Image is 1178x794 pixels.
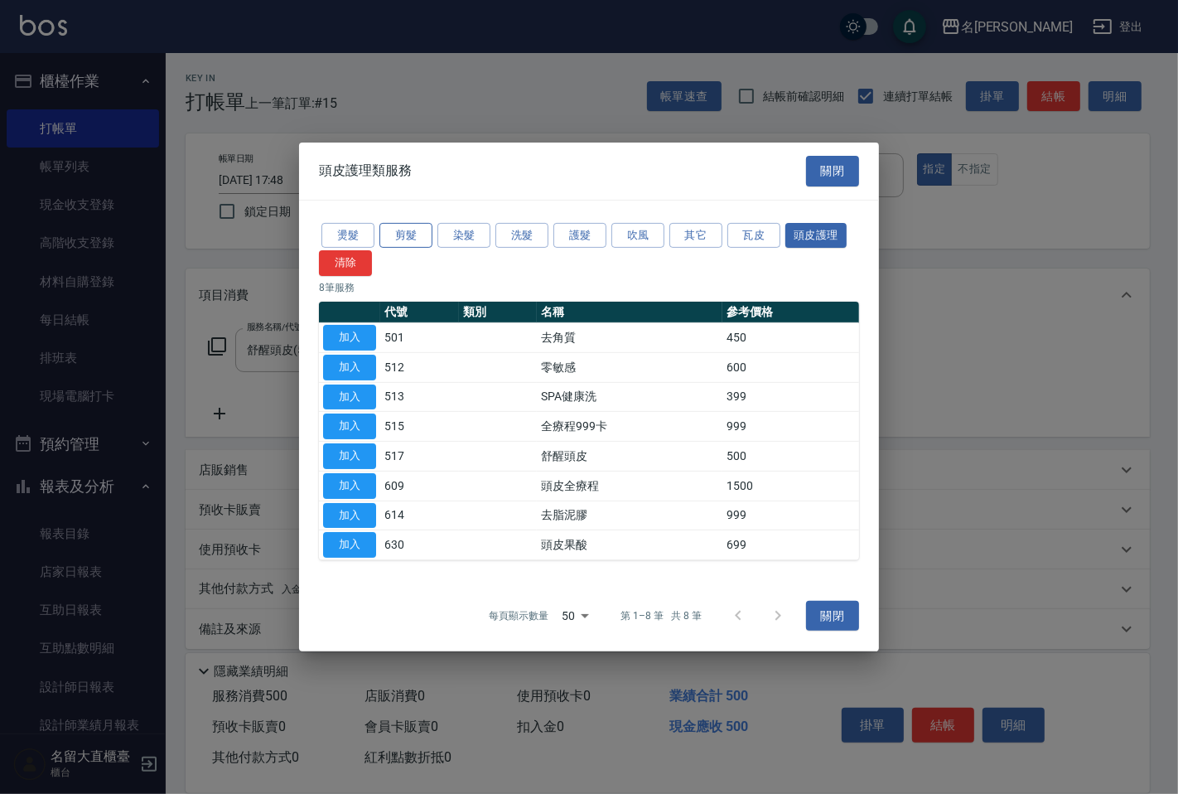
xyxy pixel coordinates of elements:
[380,501,459,530] td: 614
[722,471,859,501] td: 1500
[722,530,859,560] td: 699
[727,222,780,248] button: 瓦皮
[722,352,859,382] td: 600
[380,471,459,501] td: 609
[489,608,548,623] p: 每頁顯示數量
[806,601,859,632] button: 關閉
[379,222,432,248] button: 剪髮
[722,441,859,471] td: 500
[380,382,459,412] td: 513
[537,530,722,560] td: 頭皮果酸
[323,414,376,439] button: 加入
[537,501,722,530] td: 去脂泥膠
[323,325,376,351] button: 加入
[323,502,376,528] button: 加入
[722,501,859,530] td: 999
[553,222,606,248] button: 護髮
[537,441,722,471] td: 舒醒頭皮
[537,382,722,412] td: SPA健康洗
[323,443,376,469] button: 加入
[722,322,859,352] td: 450
[495,222,548,248] button: 洗髮
[323,473,376,499] button: 加入
[380,322,459,352] td: 501
[380,302,459,323] th: 代號
[537,471,722,501] td: 頭皮全療程
[611,222,664,248] button: 吹風
[537,322,722,352] td: 去角質
[621,608,702,623] p: 第 1–8 筆 共 8 筆
[537,352,722,382] td: 零敏感
[555,593,595,638] div: 50
[323,384,376,409] button: 加入
[321,222,374,248] button: 燙髮
[319,280,859,295] p: 8 筆服務
[669,222,722,248] button: 其它
[380,412,459,442] td: 515
[319,250,372,276] button: 清除
[380,530,459,560] td: 630
[319,162,412,179] span: 頭皮護理類服務
[323,355,376,380] button: 加入
[323,532,376,558] button: 加入
[806,156,859,186] button: 關閉
[380,352,459,382] td: 512
[722,412,859,442] td: 999
[537,412,722,442] td: 全療程999卡
[537,302,722,323] th: 名稱
[785,222,847,248] button: 頭皮護理
[437,222,490,248] button: 染髮
[722,382,859,412] td: 399
[459,302,538,323] th: 類別
[722,302,859,323] th: 參考價格
[380,441,459,471] td: 517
